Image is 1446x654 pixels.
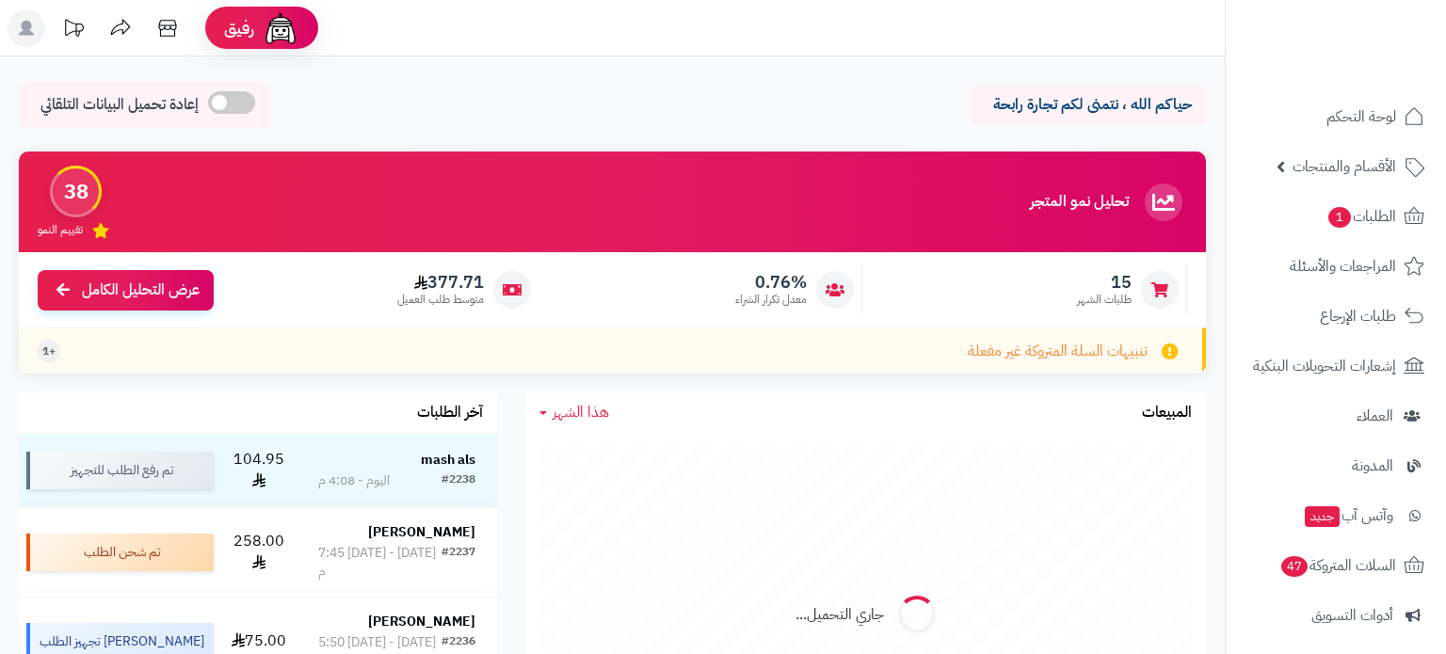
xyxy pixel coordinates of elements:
span: السلات المتروكة [1279,552,1396,579]
strong: mash als [421,450,475,470]
p: حياكم الله ، نتمنى لكم تجارة رابحة [985,94,1192,116]
td: 104.95 [221,434,297,507]
span: وآتس آب [1303,502,1393,529]
span: رفيق [224,17,254,40]
span: الطلبات [1326,203,1396,230]
span: المدونة [1352,453,1393,479]
a: المدونة [1237,443,1435,488]
a: لوحة التحكم [1237,94,1435,139]
span: إشعارات التحويلات البنكية [1253,353,1396,379]
div: جاري التحميل... [795,604,884,626]
span: 1 [1328,207,1352,229]
span: إعادة تحميل البيانات التلقائي [40,94,199,116]
h3: آخر الطلبات [417,405,483,422]
span: أدوات التسويق [1311,602,1393,629]
h3: تحليل نمو المتجر [1030,194,1129,211]
span: هذا الشهر [553,401,609,423]
span: 0.76% [735,272,807,293]
div: #2238 [442,471,475,490]
span: طلبات الإرجاع [1320,303,1396,329]
span: العملاء [1357,403,1393,429]
span: تنبيهات السلة المتروكة غير مفعلة [968,341,1148,362]
div: تم رفع الطلب للتجهيز [26,452,214,489]
div: #2237 [442,544,475,582]
span: معدل تكرار الشراء [735,292,807,308]
a: العملاء [1237,393,1435,439]
a: طلبات الإرجاع [1237,294,1435,339]
td: 258.00 [221,508,297,597]
a: عرض التحليل الكامل [38,270,214,311]
a: تحديثات المنصة [50,9,97,52]
a: إشعارات التحويلات البنكية [1237,343,1435,389]
span: 377.71 [397,272,484,293]
div: [DATE] - [DATE] 7:45 م [318,544,442,582]
img: logo-2.png [1318,14,1428,54]
a: المراجعات والأسئلة [1237,244,1435,289]
div: اليوم - 4:08 م [318,471,390,490]
span: طلبات الشهر [1077,292,1132,308]
strong: [PERSON_NAME] [368,612,475,631]
strong: [PERSON_NAME] [368,522,475,542]
span: تقييم النمو [38,222,83,238]
img: ai-face.png [262,9,299,47]
span: لوحة التحكم [1326,104,1396,130]
span: عرض التحليل الكامل [82,279,200,301]
a: السلات المتروكة47 [1237,543,1435,588]
a: وآتس آبجديد [1237,493,1435,538]
span: 47 [1281,556,1309,578]
span: متوسط طلب العميل [397,292,484,308]
a: أدوات التسويق [1237,593,1435,638]
div: تم شحن الطلب [26,534,214,571]
a: الطلبات1 [1237,194,1435,239]
span: الأقسام والمنتجات [1293,153,1396,180]
span: المراجعات والأسئلة [1290,253,1396,279]
a: هذا الشهر [539,402,609,423]
h3: المبيعات [1142,405,1192,422]
span: جديد [1305,506,1340,527]
span: +1 [42,343,56,359]
span: 15 [1077,272,1132,293]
